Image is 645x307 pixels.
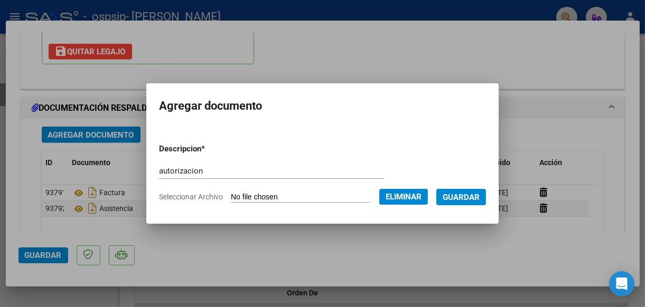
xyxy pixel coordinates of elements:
[436,189,486,205] button: Guardar
[159,193,223,201] span: Seleccionar Archivo
[609,271,634,296] div: Open Intercom Messenger
[443,193,480,202] span: Guardar
[386,192,422,202] span: Eliminar
[159,143,257,155] p: Descripcion
[379,189,428,205] button: Eliminar
[159,96,486,116] h2: Agregar documento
